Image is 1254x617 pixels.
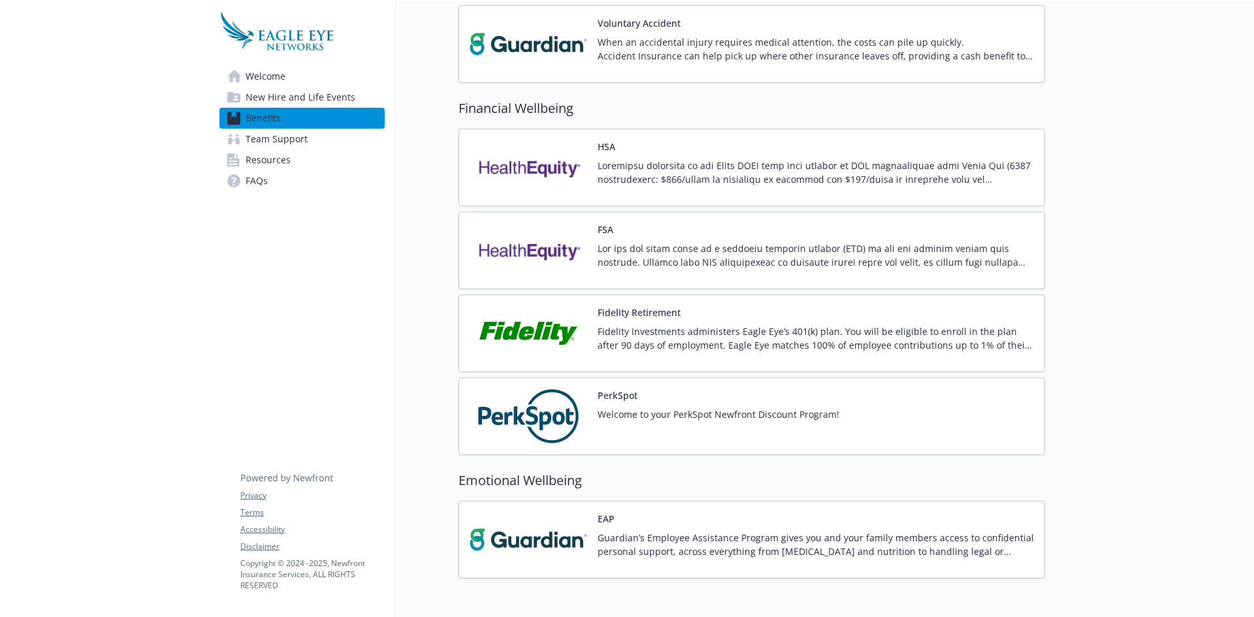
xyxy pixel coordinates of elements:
[246,129,308,150] span: Team Support
[598,159,1034,186] p: Loremipsu dolorsita co adi Elits DOEI temp inci utlabor et DOL magnaaliquae admi Venia Qui (6387 ...
[598,140,615,153] button: HSA
[219,87,385,108] a: New Hire and Life Events
[598,324,1034,352] p: Fidelity Investments administers Eagle Eye’s 401(k) plan. You will be eligible to enroll in the p...
[470,306,587,361] img: Fidelity Investments carrier logo
[219,108,385,129] a: Benefits
[598,242,1034,269] p: Lor ips dol sitam conse ad e seddoeiu temporin utlabor (ETD) ma ali eni adminim veniam quis nostr...
[240,558,384,591] p: Copyright © 2024 - 2025 , Newfront Insurance Services, ALL RIGHTS RESERVED
[240,524,384,535] a: Accessibility
[219,170,385,191] a: FAQs
[219,150,385,170] a: Resources
[240,507,384,518] a: Terms
[598,306,681,319] button: Fidelity Retirement
[219,66,385,87] a: Welcome
[458,99,1045,118] h2: Financial Wellbeing
[246,66,285,87] span: Welcome
[240,490,384,501] a: Privacy
[470,16,587,72] img: Guardian carrier logo
[598,407,839,421] p: Welcome to your PerkSpot Newfront Discount Program!
[598,388,637,402] button: PerkSpot
[470,140,587,195] img: Health Equity carrier logo
[598,35,1034,63] p: When an accidental injury requires medical attention, the costs can pile up quickly. Accident Ins...
[470,223,587,278] img: Health Equity carrier logo
[470,512,587,567] img: Guardian carrier logo
[458,471,1045,490] h2: Emotional Wellbeing
[240,541,384,552] a: Disclaimer
[470,388,587,444] img: PerkSpot carrier logo
[598,512,615,526] button: EAP
[246,108,281,129] span: Benefits
[598,223,613,236] button: FSA
[246,150,291,170] span: Resources
[246,170,268,191] span: FAQs
[246,87,355,108] span: New Hire and Life Events
[219,129,385,150] a: Team Support
[598,16,681,30] button: Voluntary Accident
[598,531,1034,558] p: Guardian’s Employee Assistance Program gives you and your family members access to confidential p...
